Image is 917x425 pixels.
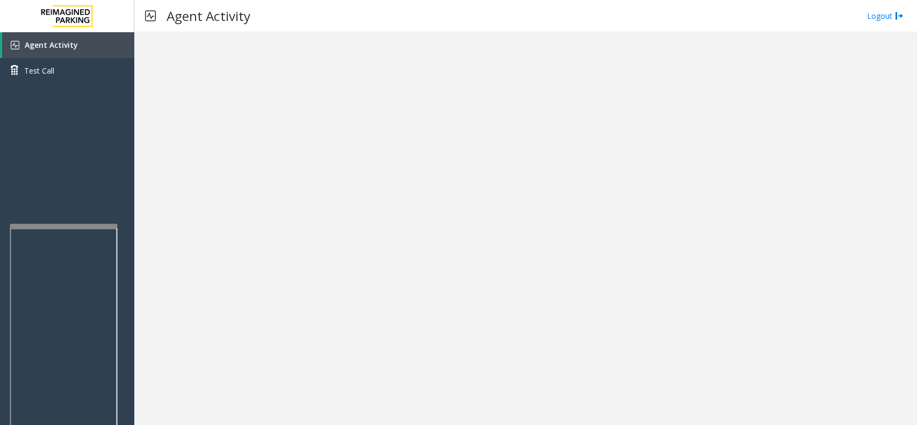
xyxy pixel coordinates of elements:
a: Logout [867,10,904,21]
img: 'icon' [11,41,19,49]
h3: Agent Activity [161,3,256,29]
img: pageIcon [145,3,156,29]
span: Agent Activity [25,40,78,50]
span: Test Call [24,65,54,76]
img: logout [895,10,904,21]
a: Agent Activity [2,32,134,58]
